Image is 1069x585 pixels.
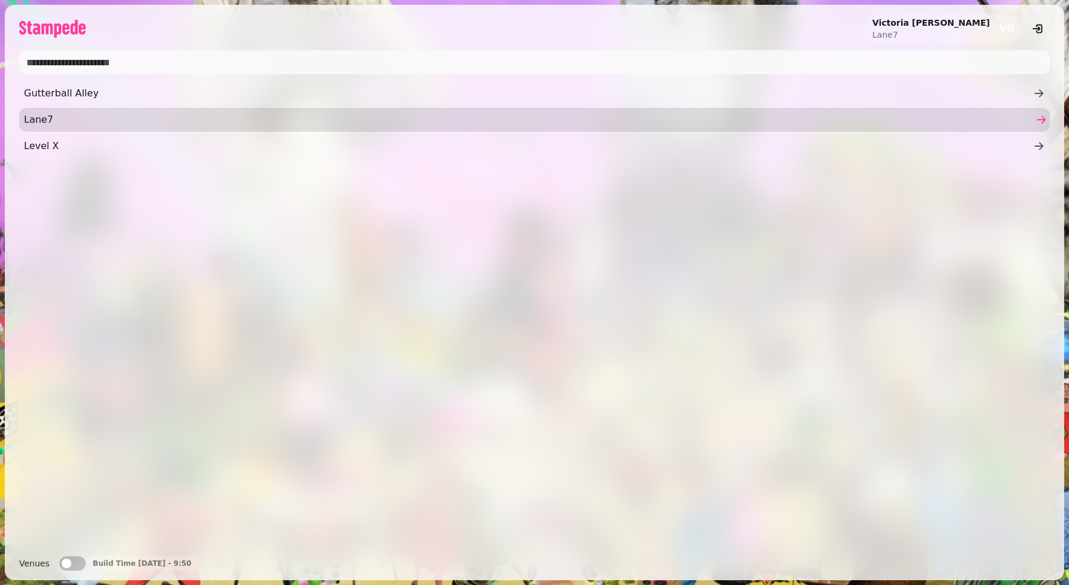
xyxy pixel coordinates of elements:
[24,139,1033,153] span: Level X
[872,17,990,29] h2: Victoria [PERSON_NAME]
[872,29,990,41] p: Lane7
[19,20,86,38] img: logo
[24,113,1033,127] span: Lane7
[19,108,1050,132] a: Lane7
[19,134,1050,158] a: Level X
[24,86,1033,101] span: Gutterball Alley
[999,24,1014,34] span: VG
[19,556,50,571] label: Venues
[1026,17,1050,41] button: logout
[19,81,1050,105] a: Gutterball Alley
[93,559,192,568] p: Build Time [DATE] - 9:50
